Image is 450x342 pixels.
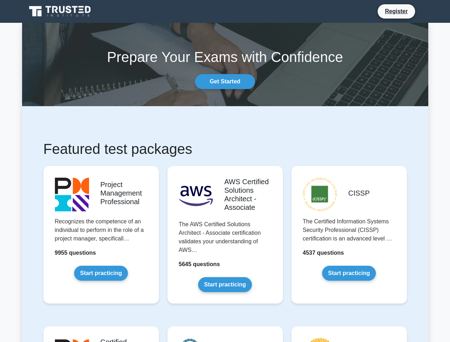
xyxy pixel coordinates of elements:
a: Start practicing [74,266,128,281]
h1: Featured test packages [43,140,407,157]
a: Start practicing [322,266,376,281]
h1: Prepare Your Exams with Confidence [22,48,428,66]
a: Get Started [195,74,255,89]
a: Register [381,7,412,16]
a: Start practicing [198,277,252,292]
